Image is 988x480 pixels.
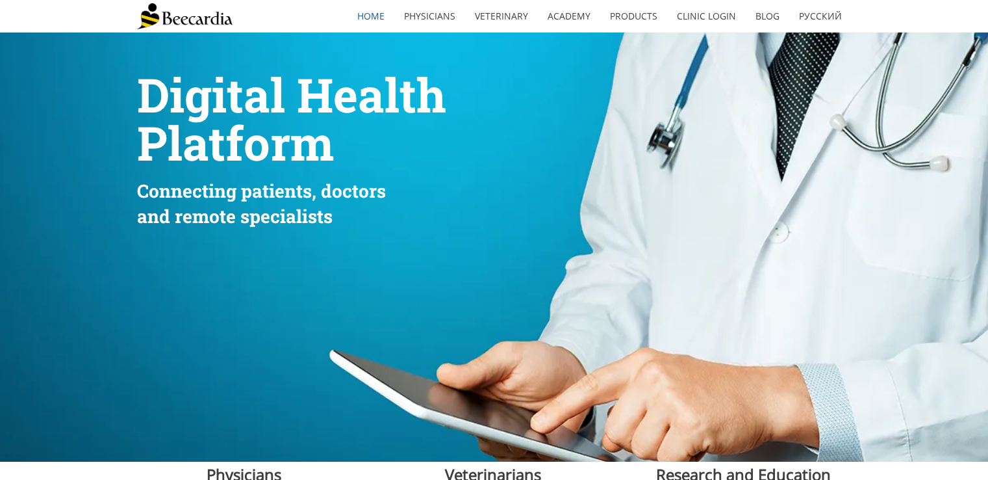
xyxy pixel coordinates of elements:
span: Connecting patients, doctors [137,179,386,203]
a: Blog [746,1,789,31]
span: Digital Health [137,64,446,126]
a: Products [600,1,667,31]
a: Physicians [394,1,465,31]
a: Veterinary [465,1,538,31]
span: Platform [137,112,334,174]
a: home [348,1,394,31]
a: Academy [538,1,600,31]
a: Русский [789,1,852,31]
span: and remote specialists [137,204,333,228]
a: Clinic Login [667,1,746,31]
img: Beecardia [137,3,233,29]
